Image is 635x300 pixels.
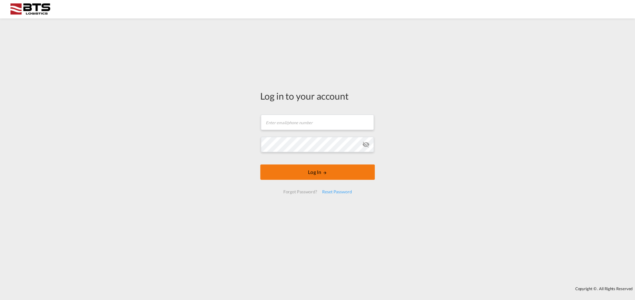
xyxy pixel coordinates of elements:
[260,89,375,102] div: Log in to your account
[281,186,319,197] div: Forgot Password?
[260,164,375,180] button: LOGIN
[9,2,51,16] img: cdcc71d0be7811ed9adfbf939d2aa0e8.png
[261,115,374,130] input: Enter email/phone number
[362,141,370,148] md-icon: icon-eye-off
[320,186,354,197] div: Reset Password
